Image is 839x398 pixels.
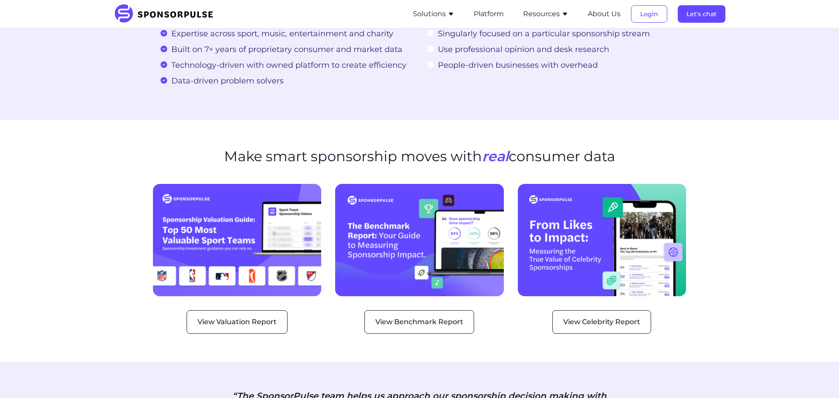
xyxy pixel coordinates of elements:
[413,9,454,19] button: Solutions
[224,148,615,165] h2: Make smart sponsorship moves with consumer data
[364,310,474,334] button: View Benchmark Report
[171,59,406,71] span: Technology-driven with owned platform to create efficiency
[482,148,509,165] span: real
[631,5,667,23] button: Login
[426,45,434,53] img: bullet
[160,76,168,84] img: bullet
[160,29,168,37] img: bullet
[114,4,220,24] img: SponsorPulse
[438,28,650,40] span: Singularly focused on a particular sponsorship stream
[426,29,434,37] img: bullet
[426,61,434,69] img: bullet
[474,10,504,18] a: Platform
[523,9,569,19] button: Resources
[552,310,651,334] button: View Celebrity Report
[588,9,621,19] button: About Us
[171,43,402,55] span: Built on 7+ years of proprietary consumer and market data
[160,61,168,69] img: bullet
[474,9,504,19] button: Platform
[631,10,667,18] a: Login
[678,10,725,18] a: Let's chat
[795,356,839,398] iframe: Chat Widget
[171,75,284,87] span: Data-driven problem solvers
[187,310,288,334] button: View Valuation Report
[438,43,609,55] span: Use professional opinion and desk research
[160,45,168,53] img: bullet
[678,5,725,23] button: Let's chat
[588,10,621,18] a: About Us
[171,28,393,40] span: Expertise across sport, music, entertainment and charity
[438,59,598,71] span: People-driven businesses with overhead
